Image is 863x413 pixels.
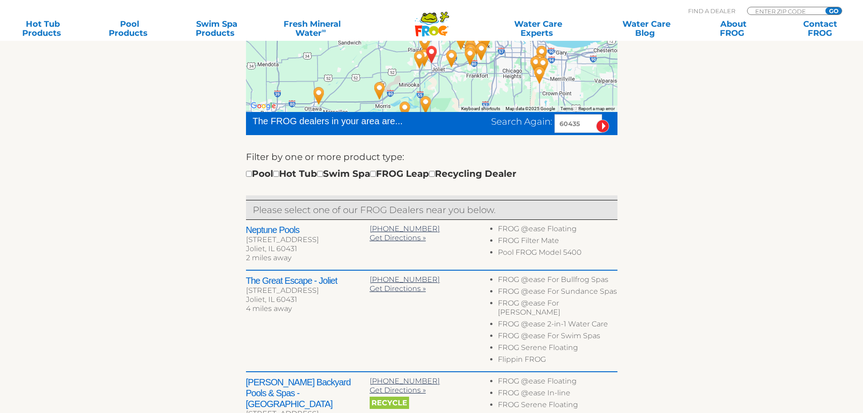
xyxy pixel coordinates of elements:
div: DesRochers Backyard Pools & Spas - Wilmington - 16 miles away. [415,92,436,117]
a: Get Directions » [370,233,426,242]
div: Pool & Spa Works Inc - 6 miles away. [441,46,462,71]
div: Joliet, IL 60431 [246,244,370,253]
label: Filter by one or more product type: [246,150,404,164]
div: Pool Hot Tub Swim Spa FROG Leap Recycling Dealer [246,166,516,181]
a: Water CareBlog [612,19,680,38]
img: Google [248,100,278,112]
div: CREST HILL, IL 60435 [421,42,442,67]
div: DesRochers Backyard Pools & Spas - Shorewood - 4 miles away. [409,47,430,72]
span: 4 miles away [246,304,292,313]
li: FROG @ease 2-in-1 Water Care [498,320,617,331]
input: GO [825,7,842,15]
li: Flippin FROG [498,355,617,367]
h2: The Great Escape - Joliet [246,275,370,286]
li: FROG @ease For Bullfrog Spas [498,275,617,287]
sup: ∞ [322,27,326,34]
p: Please select one of our FROG Dealers near you below. [253,203,611,217]
div: DesRochers Backyard Pools & Spas - Morris - 20 miles away. [369,78,390,103]
li: FROG Serene Floating [498,400,617,412]
div: [STREET_ADDRESS] [246,286,370,295]
li: FROG @ease Floating [498,224,617,236]
li: FROG @ease For Swim Spas [498,331,617,343]
span: 2 miles away [246,253,291,262]
a: Report a map error [579,106,615,111]
span: Map data ©2025 Google [506,106,555,111]
a: AboutFROG [699,19,767,38]
a: Terms [560,106,573,111]
li: FROG @ease For Sundance Spas [498,287,617,299]
div: American Sale, Inc - Tinley Park - 16 miles away. [471,39,492,63]
div: Joliet, IL 60431 [246,295,370,304]
li: Pool FROG Model 5400 [498,248,617,260]
a: Water CareExperts [483,19,593,38]
div: [STREET_ADDRESS] [246,235,370,244]
span: Recycle [370,397,409,409]
li: FROG @ease Floating [498,377,617,389]
a: Hot TubProducts [9,19,77,38]
div: B & F Pools - Highland - 35 miles away. [531,42,552,67]
input: Zip Code Form [754,7,815,15]
a: ContactFROG [786,19,854,38]
h2: [PERSON_NAME] Backyard Pools & Spas - [GEOGRAPHIC_DATA] [246,377,370,409]
div: Genuine Pool Care Inc - 19 miles away. [395,98,415,122]
div: Aqua Pools Inc - 10 miles away. [451,29,472,53]
input: Submit [596,120,609,133]
li: FROG @ease For [PERSON_NAME] [498,299,617,320]
div: The FROG dealers in your area are... [253,114,435,128]
span: Search Again: [491,116,552,127]
div: Neptune Pools - 2 miles away. [414,45,435,70]
div: Royal Pools & More - 33 miles away. [526,53,546,77]
a: Get Directions » [370,386,426,394]
a: Open this area in Google Maps (opens a new window) [248,100,278,112]
a: [PHONE_NUMBER] [370,224,440,233]
a: Fresh MineralWater∞ [270,19,354,38]
h2: Neptune Pools [246,224,370,235]
a: [PHONE_NUMBER] [370,377,440,385]
div: Caribbean Pools & Spas - 12 miles away. [460,40,481,65]
p: Find A Dealer [688,7,735,15]
li: FROG @ease In-line [498,389,617,400]
div: Leslie's Poolmart Inc # 415 - 34 miles away. [529,50,550,75]
li: FROG Filter Mate [498,236,617,248]
div: Mud Turtle Pools - 12 miles away. [460,44,481,68]
a: Swim SpaProducts [183,19,251,38]
div: Caribbean Pools & Spas - Schererville - 35 miles away. [533,53,554,78]
a: Get Directions » [370,284,426,293]
div: St John Pool Center - 35 miles away. [529,63,550,87]
div: JTS Pools - Ottawa - 38 miles away. [309,83,329,108]
button: Keyboard shortcuts [461,106,500,112]
a: [PHONE_NUMBER] [370,275,440,284]
a: PoolProducts [96,19,164,38]
li: FROG Serene Floating [498,343,617,355]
